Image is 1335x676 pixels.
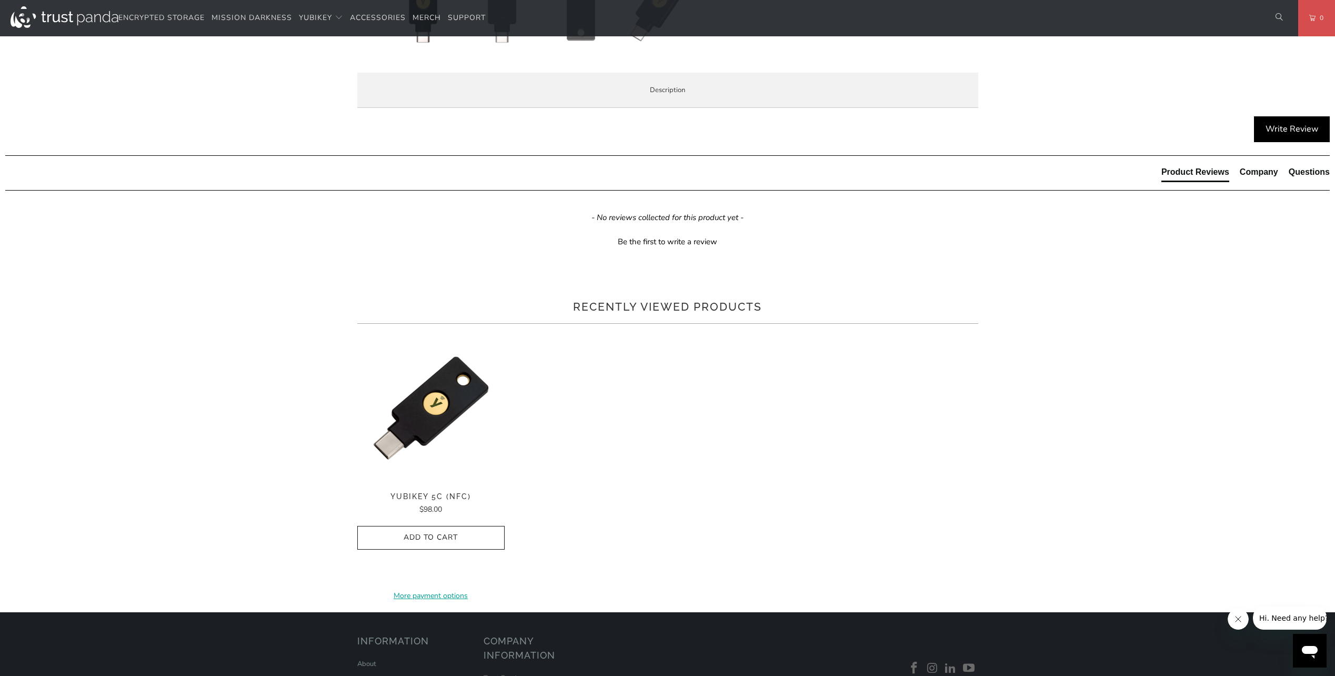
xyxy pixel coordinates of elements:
[118,6,486,31] nav: Translation missing: en.navigation.header.main_nav
[357,526,505,550] button: Add to Cart
[961,662,977,675] a: Trust Panda Australia on YouTube
[368,533,494,542] span: Add to Cart
[925,662,940,675] a: Trust Panda Australia on Instagram
[1240,166,1278,178] div: Company
[943,662,959,675] a: Trust Panda Australia on LinkedIn
[6,7,76,16] span: Hi. Need any help?
[419,504,442,514] span: $98.00
[118,13,205,23] span: Encrypted Storage
[212,6,292,31] a: Mission Darkness
[1228,609,1249,630] iframe: Close message
[350,13,406,23] span: Accessories
[1254,116,1330,143] div: Write Review
[1316,12,1324,24] span: 0
[11,6,118,28] img: Trust Panda Australia
[357,492,505,515] a: YubiKey 5C (NFC) $98.00
[448,6,486,31] a: Support
[5,234,1330,247] div: Be the first to write a review
[1289,166,1330,178] div: Questions
[413,6,441,31] a: Merch
[350,6,406,31] a: Accessories
[357,73,978,108] label: Description
[299,6,343,31] summary: YubiKey
[591,212,744,223] em: - No reviews collected for this product yet -
[118,6,205,31] a: Encrypted Storage
[1161,166,1330,187] div: Reviews Tabs
[1161,166,1229,178] div: Product Reviews
[212,13,292,23] span: Mission Darkness
[413,13,441,23] span: Merch
[448,13,486,23] span: Support
[1293,634,1327,668] iframe: Button to launch messaging window
[1253,607,1327,630] iframe: Message from company
[357,299,978,315] h2: Recently viewed products
[907,662,922,675] a: Trust Panda Australia on Facebook
[357,590,505,602] a: More payment options
[357,659,376,669] a: About
[357,492,505,501] span: YubiKey 5C (NFC)
[299,13,332,23] span: YubiKey
[618,236,717,247] div: Be the first to write a review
